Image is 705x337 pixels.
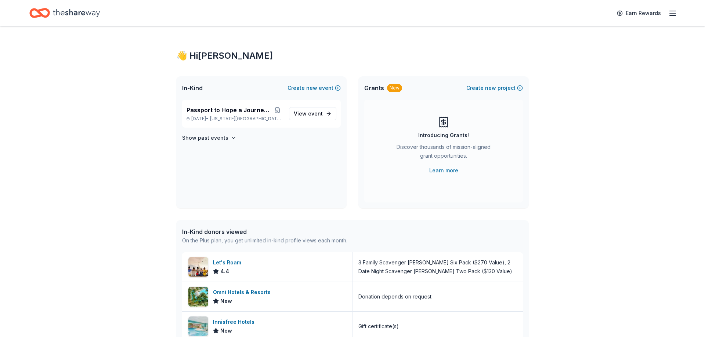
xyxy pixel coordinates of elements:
a: Learn more [429,166,458,175]
span: Passport to Hope a Journey of Progress [187,106,272,114]
div: Let's Roam [213,258,244,267]
div: In-Kind donors viewed [182,227,347,236]
div: Gift certificate(s) [358,322,399,331]
span: New [220,297,232,305]
div: 👋 Hi [PERSON_NAME] [176,50,529,62]
span: View [294,109,323,118]
div: Donation depends on request [358,292,431,301]
div: Omni Hotels & Resorts [213,288,274,297]
div: Discover thousands of mission-aligned grant opportunities. [394,143,493,163]
span: event [308,110,323,117]
div: Innisfree Hotels [213,318,257,326]
span: [US_STATE][GEOGRAPHIC_DATA], [GEOGRAPHIC_DATA] [210,116,283,122]
div: Introducing Grants! [418,131,469,140]
img: Image for Let's Roam [188,257,208,277]
span: new [306,84,317,92]
a: Home [29,4,100,22]
a: View event [289,107,336,120]
span: New [220,326,232,335]
span: new [485,84,496,92]
span: In-Kind [182,84,203,92]
div: On the Plus plan, you get unlimited in-kind profile views each month. [182,236,347,245]
button: Createnewproject [466,84,523,92]
p: [DATE] • [187,116,283,122]
button: Show past events [182,133,236,142]
h4: Show past events [182,133,228,142]
div: 3 Family Scavenger [PERSON_NAME] Six Pack ($270 Value), 2 Date Night Scavenger [PERSON_NAME] Two ... [358,258,517,276]
img: Image for Omni Hotels & Resorts [188,287,208,307]
button: Createnewevent [288,84,341,92]
span: Grants [364,84,384,92]
span: 4.4 [220,267,229,276]
div: New [387,84,402,92]
img: Image for Innisfree Hotels [188,316,208,336]
a: Earn Rewards [612,7,665,20]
